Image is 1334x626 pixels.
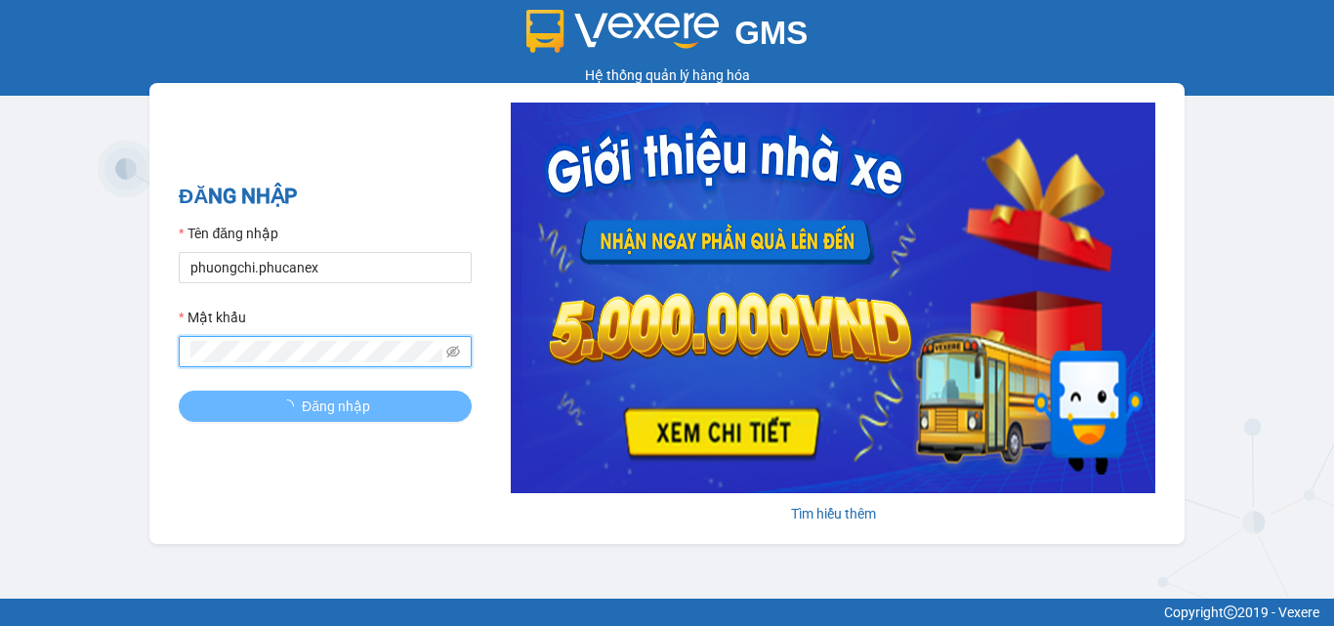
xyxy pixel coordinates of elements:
input: Tên đăng nhập [179,252,472,283]
label: Tên đăng nhập [179,223,278,244]
span: Đăng nhập [302,396,370,417]
span: GMS [734,15,808,51]
a: GMS [526,29,809,45]
span: copyright [1224,605,1237,619]
div: Hệ thống quản lý hàng hóa [5,64,1329,86]
img: logo 2 [526,10,720,53]
input: Mật khẩu [190,341,442,362]
div: Tìm hiểu thêm [511,503,1155,524]
h2: ĐĂNG NHẬP [179,181,472,213]
div: Copyright 2019 - Vexere [15,602,1319,623]
button: Đăng nhập [179,391,472,422]
span: eye-invisible [446,345,460,358]
span: loading [280,399,302,413]
label: Mật khẩu [179,307,246,328]
img: banner-0 [511,103,1155,493]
